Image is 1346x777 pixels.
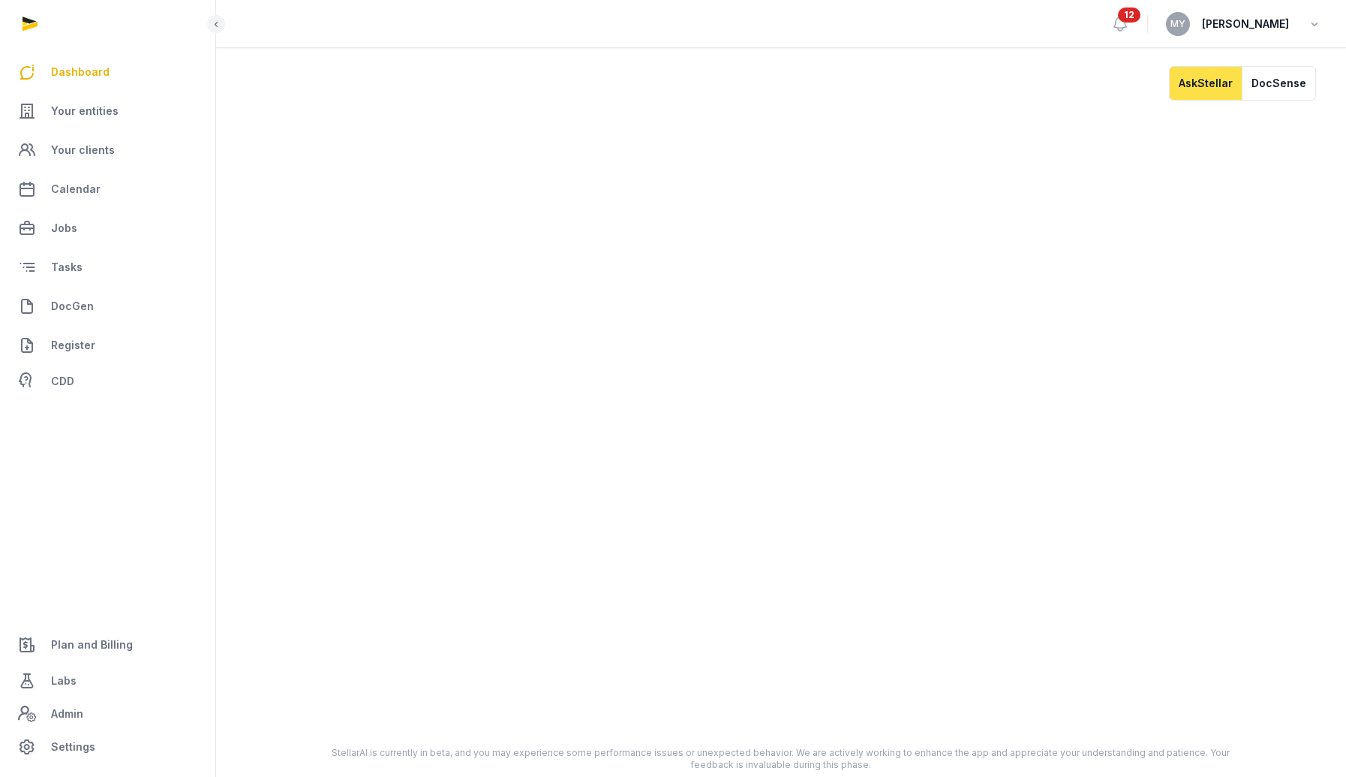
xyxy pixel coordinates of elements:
span: Jobs [51,219,77,237]
a: Your entities [12,93,203,129]
div: StellarAI is currently in beta, and you may experience some performance issues or unexpected beha... [329,747,1233,771]
a: Settings [12,729,203,765]
a: Labs [12,663,203,699]
span: Admin [51,705,83,723]
button: AskStellar [1169,66,1242,101]
a: Tasks [12,249,203,285]
span: MY [1170,20,1185,29]
a: Calendar [12,171,203,207]
span: Dashboard [51,63,110,81]
span: Tasks [51,258,83,276]
span: Your clients [51,141,115,159]
a: CDD [12,366,203,396]
a: Admin [12,699,203,729]
a: Dashboard [12,54,203,90]
button: DocSense [1242,66,1316,101]
span: Labs [51,672,77,690]
span: [PERSON_NAME] [1202,15,1289,33]
a: Plan and Billing [12,627,203,663]
button: MY [1166,12,1190,36]
a: DocGen [12,288,203,324]
span: Settings [51,738,95,756]
span: Calendar [51,180,101,198]
span: 12 [1118,8,1140,23]
span: DocGen [51,297,94,315]
a: Your clients [12,132,203,168]
span: CDD [51,372,74,390]
span: Your entities [51,102,119,120]
a: Jobs [12,210,203,246]
span: Plan and Billing [51,636,133,654]
span: Register [51,336,95,354]
a: Register [12,327,203,363]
